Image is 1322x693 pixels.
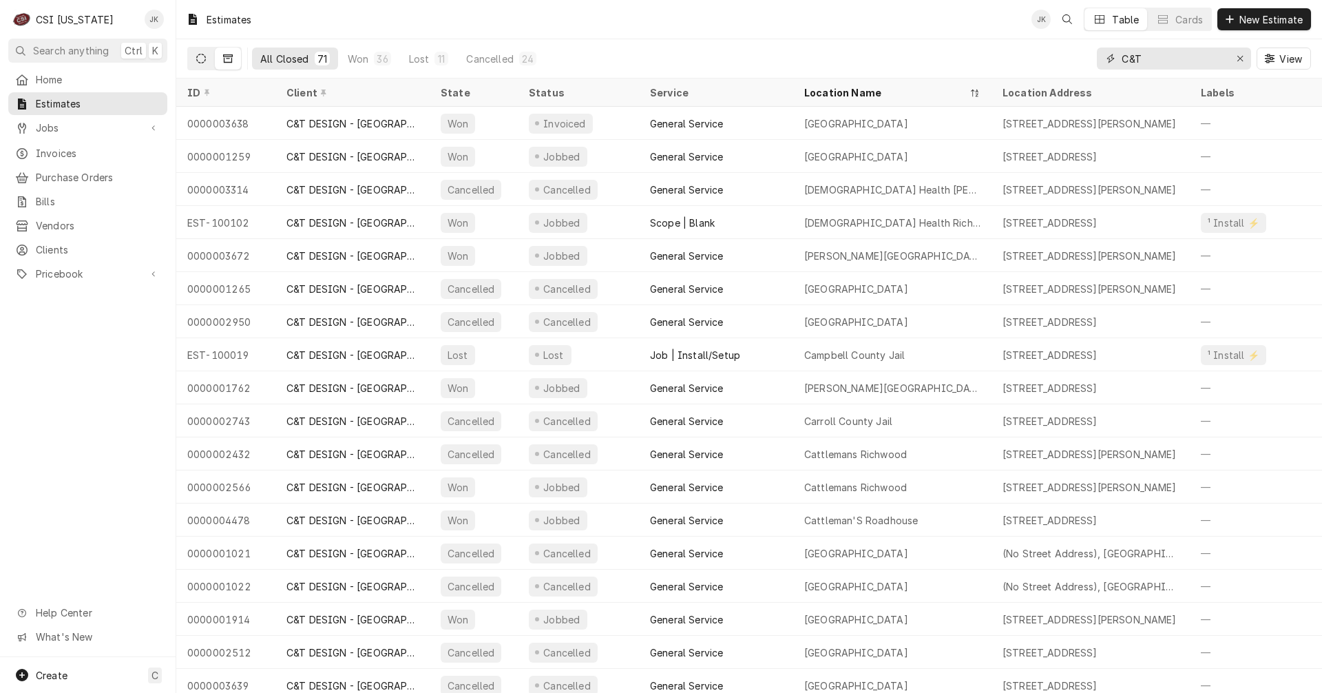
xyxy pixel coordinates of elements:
span: View [1277,52,1305,66]
div: Location Address [1003,85,1176,100]
div: Cancelled [446,183,496,197]
div: [STREET_ADDRESS] [1003,414,1098,428]
div: Cancelled [446,679,496,693]
div: 0000003314 [176,173,275,206]
div: C&T DESIGN - [GEOGRAPHIC_DATA] [286,315,419,329]
div: Won [446,480,470,495]
span: K [152,43,158,58]
div: [STREET_ADDRESS][PERSON_NAME] [1003,612,1177,627]
div: 0000003672 [176,239,275,272]
div: [STREET_ADDRESS][PERSON_NAME] [1003,282,1177,296]
div: C&T DESIGN - [GEOGRAPHIC_DATA] [286,149,419,164]
div: Cancelled [542,645,593,660]
div: Won [446,116,470,131]
div: Won [446,249,470,263]
div: Campbell County Jail [804,348,905,362]
div: Jobbed [541,513,582,528]
div: EST-100019 [176,338,275,371]
div: [STREET_ADDRESS] [1003,216,1098,230]
a: Go to Jobs [8,116,167,139]
div: General Service [650,381,723,395]
div: General Service [650,480,723,495]
div: 36 [377,52,388,66]
div: Won [446,381,470,395]
div: General Service [650,645,723,660]
div: ¹ Install ⚡️ [1206,348,1261,362]
button: View [1257,48,1311,70]
div: [STREET_ADDRESS][PERSON_NAME] [1003,249,1177,263]
div: [STREET_ADDRESS] [1003,513,1098,528]
div: Client [286,85,416,100]
div: Won [446,513,470,528]
span: What's New [36,630,159,644]
a: Estimates [8,92,167,115]
div: General Service [650,513,723,528]
div: Cancelled [542,183,593,197]
span: Pricebook [36,267,140,281]
div: Table [1112,12,1139,27]
a: Go to Help Center [8,601,167,624]
a: Go to Pricebook [8,262,167,285]
div: Jeff Kuehl's Avatar [1031,10,1051,29]
div: Scope | Blank [650,216,715,230]
div: [GEOGRAPHIC_DATA] [804,579,908,594]
div: JK [1031,10,1051,29]
div: [GEOGRAPHIC_DATA] [804,315,908,329]
div: Jobbed [541,249,582,263]
div: Location Name [804,85,967,100]
div: Jobbed [541,480,582,495]
div: (No Street Address), [GEOGRAPHIC_DATA], [GEOGRAPHIC_DATA] [1003,546,1179,561]
div: [GEOGRAPHIC_DATA] [804,612,908,627]
div: JK [145,10,164,29]
div: General Service [650,149,723,164]
div: CSI [US_STATE] [36,12,114,27]
a: Purchase Orders [8,166,167,189]
div: C&T DESIGN - [GEOGRAPHIC_DATA] [286,414,419,428]
a: Clients [8,238,167,261]
span: Vendors [36,218,160,233]
div: Cancelled [542,447,593,462]
div: Won [348,52,368,66]
div: [DEMOGRAPHIC_DATA] Health Richmond [804,216,980,230]
a: Vendors [8,214,167,237]
div: C&T DESIGN - [GEOGRAPHIC_DATA] [286,249,419,263]
div: Cancelled [542,282,593,296]
div: All Closed [260,52,309,66]
div: Won [446,149,470,164]
div: General Service [650,116,723,131]
div: [GEOGRAPHIC_DATA] [804,679,908,693]
div: C&T DESIGN - [GEOGRAPHIC_DATA] [286,513,419,528]
div: 0000003638 [176,107,275,140]
div: Lost [446,348,470,362]
div: C&T DESIGN - [GEOGRAPHIC_DATA] [286,546,419,561]
div: 0000001762 [176,371,275,404]
div: Jobbed [541,149,582,164]
span: Ctrl [125,43,143,58]
div: Service [650,85,779,100]
span: Home [36,72,160,87]
div: General Service [650,414,723,428]
div: Lost [541,348,566,362]
a: Invoices [8,142,167,165]
div: Cancelled [542,679,593,693]
div: C&T DESIGN - [GEOGRAPHIC_DATA] [286,480,419,495]
div: General Service [650,612,723,627]
div: [GEOGRAPHIC_DATA] [804,116,908,131]
span: Help Center [36,606,159,620]
div: 24 [522,52,534,66]
input: Keyword search [1122,48,1225,70]
div: Cancelled [446,414,496,428]
div: Cancelled [446,546,496,561]
div: ID [187,85,262,100]
div: Carroll County Jail [804,414,892,428]
div: [GEOGRAPHIC_DATA] [804,149,908,164]
span: Purchase Orders [36,170,160,185]
div: General Service [650,447,723,462]
div: [GEOGRAPHIC_DATA] [804,645,908,660]
div: [STREET_ADDRESS] [1003,381,1098,395]
div: 71 [317,52,327,66]
span: Create [36,670,67,681]
div: General Service [650,183,723,197]
div: Cattlemans Richwood [804,447,907,462]
div: [STREET_ADDRESS][PERSON_NAME] [1003,183,1177,197]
